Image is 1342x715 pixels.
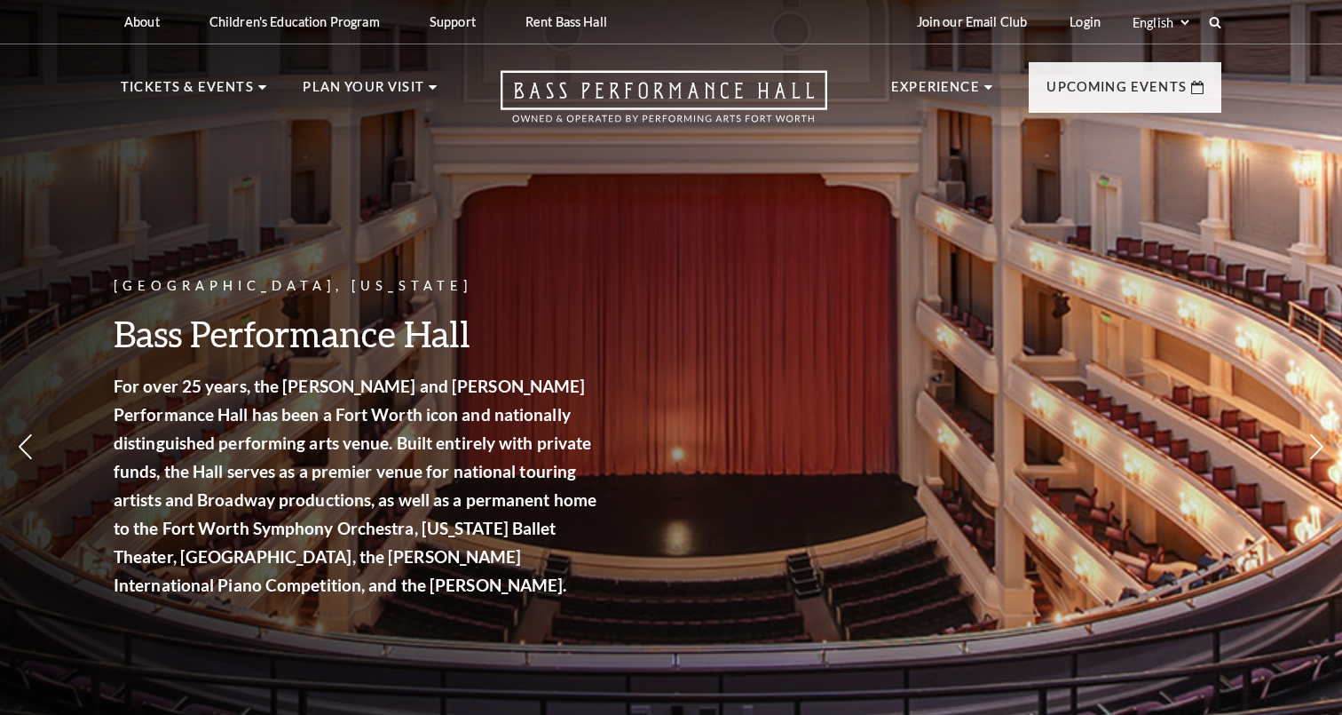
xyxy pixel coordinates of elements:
select: Select: [1129,14,1192,31]
p: Tickets & Events [121,76,254,108]
p: Children's Education Program [209,14,380,29]
p: Experience [891,76,980,108]
p: About [124,14,160,29]
p: [GEOGRAPHIC_DATA], [US_STATE] [114,275,602,298]
p: Plan Your Visit [303,76,424,108]
h3: Bass Performance Hall [114,311,602,356]
p: Support [430,14,476,29]
p: Upcoming Events [1046,76,1187,108]
p: Rent Bass Hall [525,14,607,29]
strong: For over 25 years, the [PERSON_NAME] and [PERSON_NAME] Performance Hall has been a Fort Worth ico... [114,376,596,595]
